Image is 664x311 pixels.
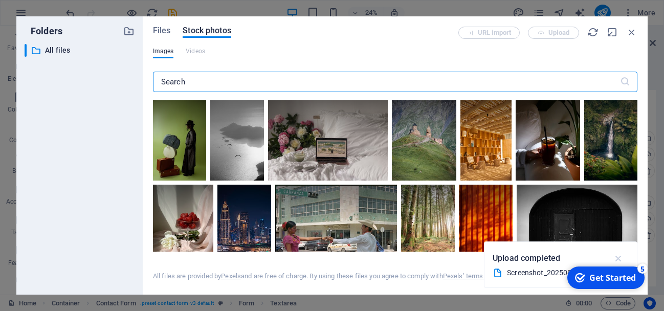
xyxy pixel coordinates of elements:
[626,27,637,38] i: Close
[123,26,135,37] i: Create new folder
[25,25,62,38] p: Folders
[25,44,27,57] div: ​
[186,45,205,57] span: This file type is not supported by this element
[153,25,171,37] span: Files
[27,10,74,21] div: Get Started
[587,27,599,38] i: Reload
[507,267,606,279] div: Screenshot_20250823_050445.jpg.pdf
[183,25,231,37] span: Stock photos
[5,4,82,27] div: Get Started 5 items remaining, 0% complete
[153,72,620,92] input: Search
[45,45,116,56] p: All files
[443,272,528,280] a: Pexels’ terms and conditions
[493,252,560,265] p: Upload completed
[607,27,618,38] i: Minimize
[221,272,241,280] a: Pexels
[75,1,85,11] div: 5
[153,272,530,281] div: All files are provided by and are free of charge. By using these files you agree to comply with .
[153,45,174,57] span: Images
